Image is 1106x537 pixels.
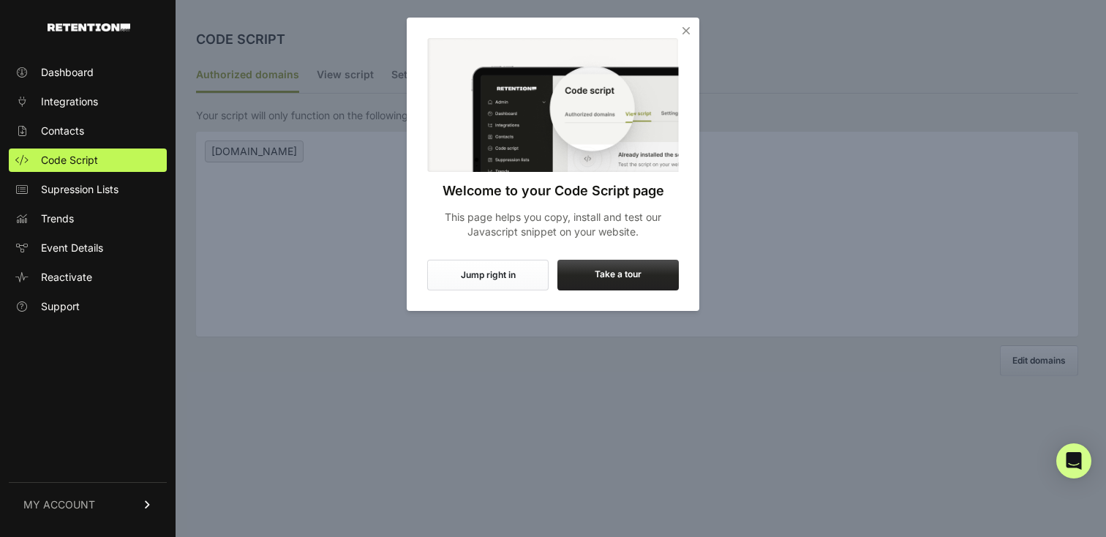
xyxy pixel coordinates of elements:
[41,182,118,197] span: Supression Lists
[9,178,167,201] a: Supression Lists
[9,207,167,230] a: Trends
[41,65,94,80] span: Dashboard
[41,241,103,255] span: Event Details
[9,482,167,527] a: MY ACCOUNT
[41,124,84,138] span: Contacts
[427,38,679,172] img: Code Script Onboarding
[9,119,167,143] a: Contacts
[48,23,130,31] img: Retention.com
[427,181,679,201] h3: Welcome to your Code Script page
[41,299,80,314] span: Support
[41,211,74,226] span: Trends
[9,236,167,260] a: Event Details
[1056,443,1091,478] div: Open Intercom Messenger
[41,153,98,168] span: Code Script
[9,90,167,113] a: Integrations
[41,270,92,285] span: Reactivate
[9,149,167,172] a: Code Script
[9,61,167,84] a: Dashboard
[9,266,167,289] a: Reactivate
[427,210,679,239] p: This page helps you copy, install and test our Javascript snippet on your website.
[23,497,95,512] span: MY ACCOUNT
[557,260,679,290] label: Take a tour
[427,260,549,290] button: Jump right in
[679,23,693,38] i: Close
[41,94,98,109] span: Integrations
[9,295,167,318] a: Support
